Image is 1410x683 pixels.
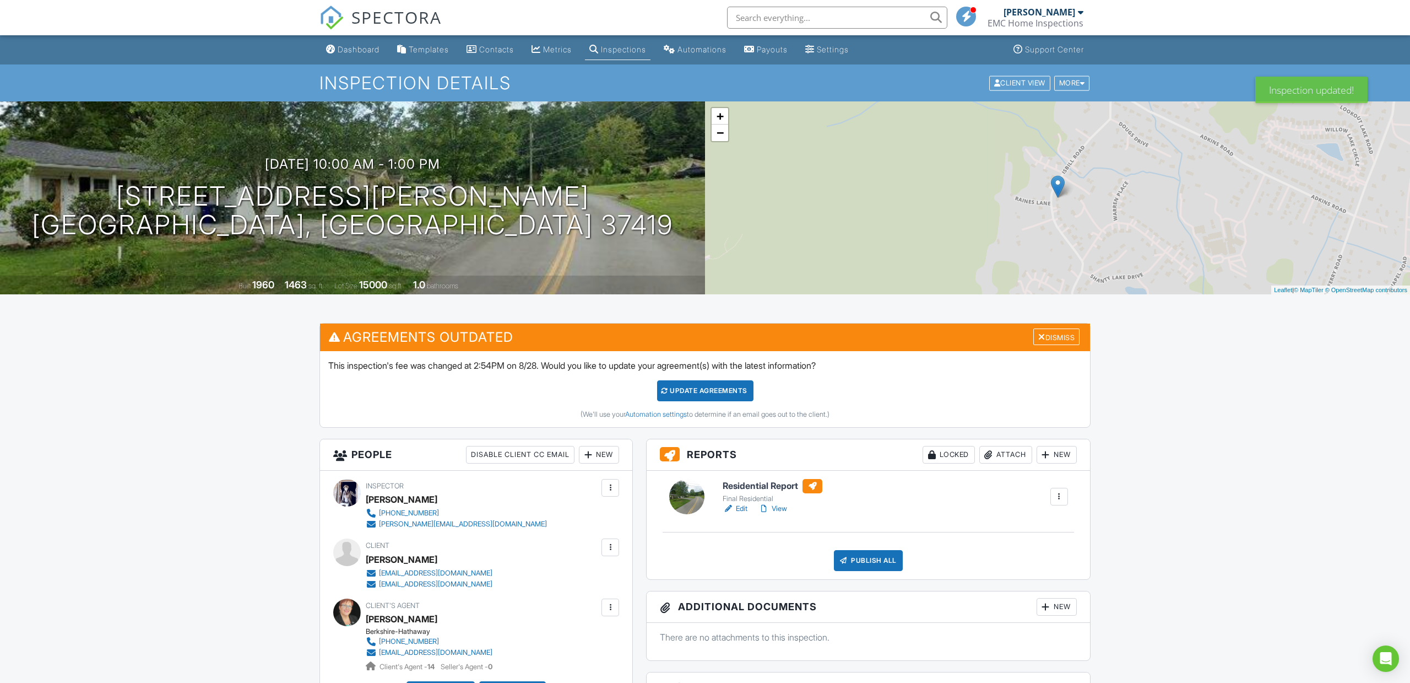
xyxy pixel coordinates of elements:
[389,282,403,290] span: sq.ft.
[543,45,572,54] div: Metrics
[366,636,492,647] a: [PHONE_NUMBER]
[527,40,576,60] a: Metrics
[740,40,792,60] a: Payouts
[359,279,387,291] div: 15000
[1373,646,1399,672] div: Open Intercom Messenger
[757,45,788,54] div: Payouts
[393,40,453,60] a: Templates
[320,439,632,471] h3: People
[366,551,437,568] div: [PERSON_NAME]
[601,45,646,54] div: Inspections
[366,541,389,550] span: Client
[488,663,492,671] strong: 0
[238,282,251,290] span: Built
[989,76,1050,90] div: Client View
[366,579,492,590] a: [EMAIL_ADDRESS][DOMAIN_NAME]
[1009,40,1088,60] a: Support Center
[427,663,435,671] strong: 14
[320,324,1090,351] h3: Agreements Outdated
[366,508,547,519] a: [PHONE_NUMBER]
[319,6,344,30] img: The Best Home Inspection Software - Spectora
[285,279,307,291] div: 1463
[723,479,822,503] a: Residential Report Final Residential
[988,78,1053,87] a: Client View
[379,663,436,671] span: Client's Agent -
[379,569,492,578] div: [EMAIL_ADDRESS][DOMAIN_NAME]
[320,351,1090,427] div: This inspection's fee was changed at 2:54PM on 8/28. Would you like to update your agreement(s) w...
[660,631,1077,643] p: There are no attachments to this inspection.
[1271,286,1410,295] div: |
[334,282,357,290] span: Lot Size
[379,580,492,589] div: [EMAIL_ADDRESS][DOMAIN_NAME]
[677,45,726,54] div: Automations
[379,648,492,657] div: [EMAIL_ADDRESS][DOMAIN_NAME]
[322,40,384,60] a: Dashboard
[265,157,440,171] h3: [DATE] 10:00 am - 1:00 pm
[923,446,975,464] div: Locked
[366,519,547,530] a: [PERSON_NAME][EMAIL_ADDRESS][DOMAIN_NAME]
[379,520,547,529] div: [PERSON_NAME][EMAIL_ADDRESS][DOMAIN_NAME]
[723,479,822,493] h6: Residential Report
[252,279,274,291] div: 1960
[979,446,1032,464] div: Attach
[758,503,787,514] a: View
[1004,7,1075,18] div: [PERSON_NAME]
[379,637,439,646] div: [PHONE_NUMBER]
[1274,287,1292,293] a: Leaflet
[366,611,437,627] a: [PERSON_NAME]
[366,568,492,579] a: [EMAIL_ADDRESS][DOMAIN_NAME]
[723,494,822,503] div: Final Residential
[441,663,492,671] span: Seller's Agent -
[625,410,687,418] a: Automation settings
[647,591,1090,623] h3: Additional Documents
[723,503,747,514] a: Edit
[413,279,425,291] div: 1.0
[1255,77,1368,103] div: Inspection updated!
[1325,287,1407,293] a: © OpenStreetMap contributors
[366,627,501,636] div: Berkshire-Hathaway
[32,182,673,240] h1: [STREET_ADDRESS][PERSON_NAME] [GEOGRAPHIC_DATA], [GEOGRAPHIC_DATA] 37419
[366,482,404,490] span: Inspector
[834,550,903,571] div: Publish All
[1025,45,1084,54] div: Support Center
[1037,446,1077,464] div: New
[319,73,1091,93] h1: Inspection Details
[585,40,650,60] a: Inspections
[466,446,574,464] div: Disable Client CC Email
[319,15,442,38] a: SPECTORA
[988,18,1083,29] div: EMC Home Inspections
[712,108,728,125] a: Zoom in
[338,45,379,54] div: Dashboard
[328,410,1082,419] div: (We'll use your to determine if an email goes out to the client.)
[479,45,514,54] div: Contacts
[1033,329,1080,346] div: Dismiss
[366,601,420,610] span: Client's Agent
[366,491,437,508] div: [PERSON_NAME]
[727,7,947,29] input: Search everything...
[308,282,324,290] span: sq. ft.
[351,6,442,29] span: SPECTORA
[712,125,728,141] a: Zoom out
[379,509,439,518] div: [PHONE_NUMBER]
[1294,287,1324,293] a: © MapTiler
[409,45,449,54] div: Templates
[657,380,753,401] div: Update Agreements
[366,647,492,658] a: [EMAIL_ADDRESS][DOMAIN_NAME]
[801,40,853,60] a: Settings
[579,446,619,464] div: New
[427,282,458,290] span: bathrooms
[1037,598,1077,616] div: New
[462,40,518,60] a: Contacts
[647,439,1090,471] h3: Reports
[1054,76,1090,90] div: More
[817,45,849,54] div: Settings
[659,40,731,60] a: Automations (Basic)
